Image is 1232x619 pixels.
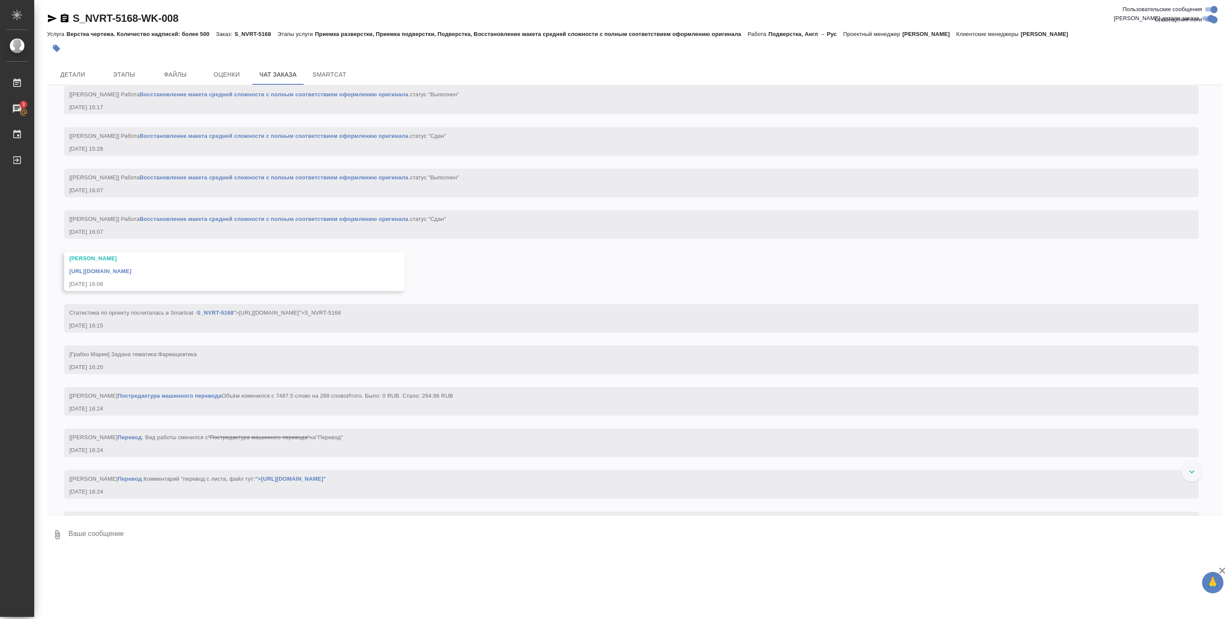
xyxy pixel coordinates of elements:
div: [DATE] 16:20 [69,363,1169,372]
p: Клиентские менеджеры [956,31,1021,37]
a: Восстановление макета средней сложности с полным соответствием оформлению оригинала [139,91,408,98]
div: [DATE] 16:07 [69,186,1169,195]
span: статус "Выполнен" [410,91,459,98]
a: Восстановление макета средней сложности с полным соответствием оформлению оригинала [139,133,408,139]
p: Верстка чертежа. Количество надписей: более 500 [66,31,216,37]
span: "Постредактура машинного перевода" [208,434,309,440]
p: Работа [748,31,769,37]
p: [PERSON_NAME] [902,31,956,37]
span: 3 [17,100,30,109]
span: Файлы [155,69,196,80]
div: [DATE] 16:07 [69,228,1169,236]
p: Подверстка, Англ → Рус [768,31,843,37]
div: [DATE] 16:24 [69,446,1169,455]
p: Проектный менеджер [843,31,902,37]
span: [[PERSON_NAME] Объём изменился с 7487.5 слово на 288 слово [69,393,453,399]
a: S_NVRT-5168 [197,309,234,316]
a: 3 [2,98,32,119]
p: Приемка разверстки, Приемка подверстки, Подверстка, Восстановление макета средней сложности с пол... [315,31,747,37]
span: [[PERSON_NAME] . [69,476,326,482]
a: S_NVRT-5168-WK-008 [73,12,178,24]
a: Восстановление макета средней сложности с полным соответствием оформлению оригинала [139,216,408,222]
button: Скопировать ссылку [59,13,70,24]
span: статус "Сдан" [410,216,446,222]
span: Чат заказа [258,69,299,80]
span: Детали [52,69,93,80]
div: [DATE] 15:17 [69,103,1169,112]
span: [[PERSON_NAME]] Работа . [69,174,459,181]
button: Скопировать ссылку для ЯМессенджера [47,13,57,24]
a: ">[URL][DOMAIN_NAME]" [255,476,326,482]
button: Добавить тэг [47,39,66,58]
p: Заказ: [216,31,234,37]
button: 🙏 [1202,572,1223,593]
span: Итого. Было: 0 RUB. Стало: 264.96 RUB [346,393,453,399]
span: статус "Сдан" [410,133,446,139]
span: [[PERSON_NAME]] Работа . [69,216,446,222]
span: [[PERSON_NAME]] Работа . [69,133,446,139]
p: [PERSON_NAME] [1021,31,1075,37]
span: [[PERSON_NAME] . Вид работы сменился с на [69,434,343,440]
a: Перевод [118,434,142,440]
a: [URL][DOMAIN_NAME] [69,268,131,274]
span: [PERSON_NAME] детали заказа [1114,14,1199,23]
div: [DATE] 16:24 [69,488,1169,496]
span: SmartCat [309,69,350,80]
div: [DATE] 15:28 [69,145,1169,153]
span: [[PERSON_NAME]] Работа . [69,91,459,98]
div: [DATE] 16:08 [69,280,375,289]
span: "Перевод" [316,434,343,440]
p: S_NVRT-5168 [234,31,277,37]
span: 🙏 [1205,574,1220,592]
div: [DATE] 16:15 [69,321,1169,330]
span: Фармацевтика [158,351,197,357]
span: Cтатистика по проекту посчиталась в Smartcat - ">[URL][DOMAIN_NAME]">S_NVRT-5168 [69,309,341,316]
p: Этапы услуги [278,31,315,37]
span: Пользовательские сообщения [1122,5,1202,14]
a: Восстановление макета средней сложности с полным соответствием оформлению оригинала [139,174,408,181]
span: Оценки [206,69,247,80]
span: Этапы [104,69,145,80]
div: [PERSON_NAME] [69,254,375,263]
span: [Грабко Мария] Задана тематика: [69,351,197,357]
a: Перевод [118,476,142,482]
span: Комментарий "перевод с листа, файл тут: [144,476,326,482]
a: Постредактура машинного перевода [118,393,222,399]
span: статус "Выполнен" [410,174,459,181]
p: Услуга [47,31,66,37]
span: Оповещения-логи [1155,15,1202,24]
div: [DATE] 16:24 [69,405,1169,413]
